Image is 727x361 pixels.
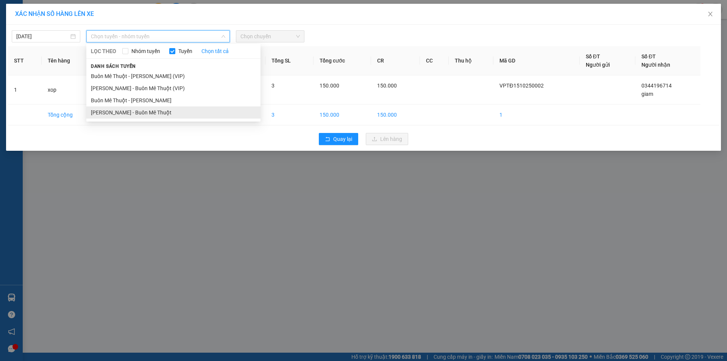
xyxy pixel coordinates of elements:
span: LỌC THEO [91,47,116,55]
th: Tổng cước [314,46,371,75]
td: 3 [265,105,314,125]
td: Tổng cộng [42,105,98,125]
span: Danh sách tuyến [86,63,140,70]
span: Tuyến [175,47,195,55]
td: 1 [493,105,579,125]
td: 150.000 [314,105,371,125]
th: CC [420,46,449,75]
span: Người nhận [641,62,670,68]
span: Người gửi [586,62,610,68]
a: Chọn tất cả [201,47,229,55]
button: uploadLên hàng [366,133,408,145]
span: 3 [271,83,275,89]
li: Buôn Mê Thuột - [PERSON_NAME] [86,94,261,106]
span: VPTĐ1510250002 [499,83,543,89]
span: Số ĐT [641,53,656,59]
button: Close [700,4,721,25]
button: rollbackQuay lại [319,133,358,145]
span: XÁC NHẬN SỐ HÀNG LÊN XE [15,10,94,17]
span: Quay lại [333,135,352,143]
th: Mã GD [493,46,579,75]
span: rollback [325,136,330,142]
span: close [707,11,713,17]
th: CR [371,46,420,75]
input: 15/10/2025 [16,32,69,41]
li: [PERSON_NAME] - Buôn Mê Thuột (VIP) [86,82,261,94]
span: giam [641,91,653,97]
li: [PERSON_NAME] - Buôn Mê Thuột [86,106,261,119]
th: Tổng SL [265,46,314,75]
td: 1 [8,75,42,105]
th: STT [8,46,42,75]
span: Nhóm tuyến [128,47,163,55]
span: Chọn chuyến [240,31,300,42]
td: 150.000 [371,105,420,125]
span: 150.000 [377,83,397,89]
span: Chọn tuyến - nhóm tuyến [91,31,225,42]
span: down [221,34,226,39]
td: xop [42,75,98,105]
span: 0344196714 [641,83,672,89]
th: Tên hàng [42,46,98,75]
th: Thu hộ [449,46,493,75]
span: 150.000 [320,83,339,89]
li: Buôn Mê Thuột - [PERSON_NAME] (VIP) [86,70,261,82]
span: Số ĐT [586,53,600,59]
